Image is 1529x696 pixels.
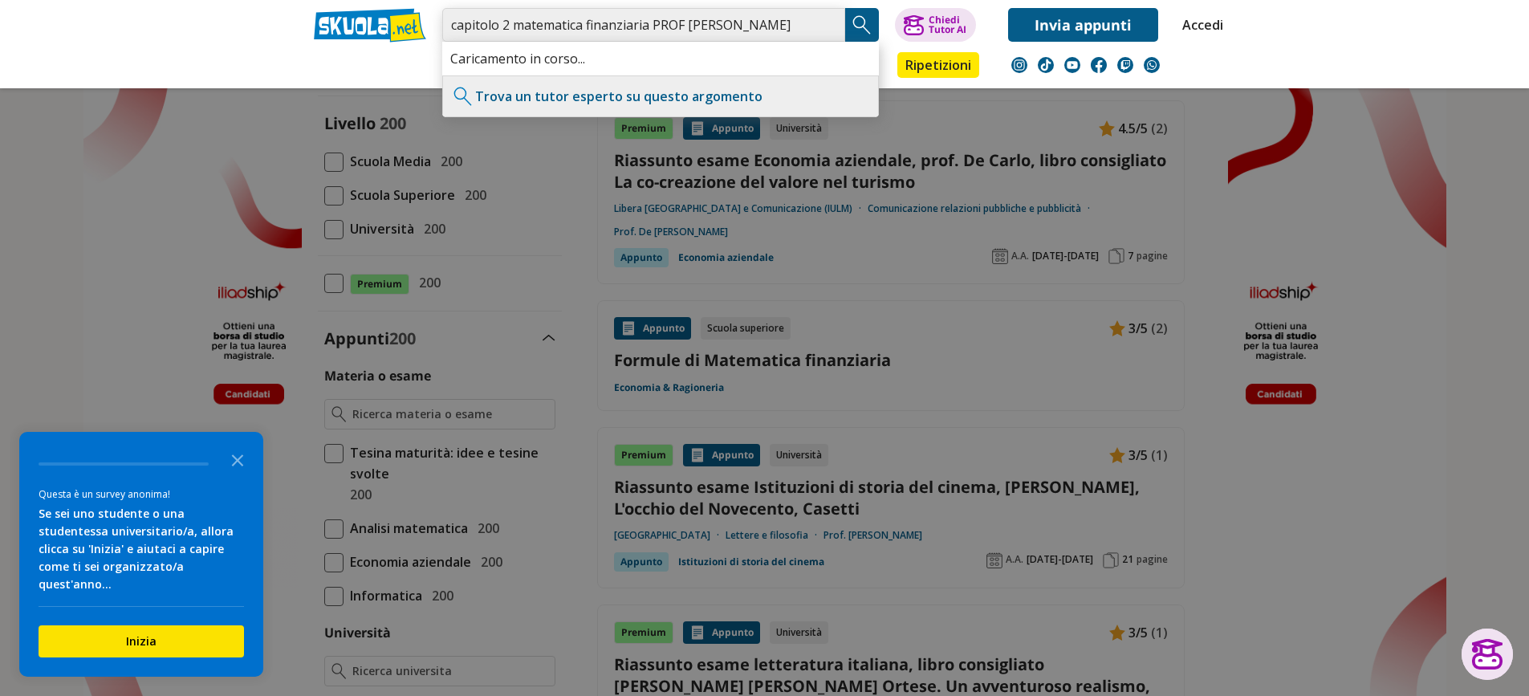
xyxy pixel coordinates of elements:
img: facebook [1091,57,1107,73]
img: Cerca appunti, riassunti o versioni [850,13,874,37]
input: Cerca appunti, riassunti o versioni [442,8,845,42]
div: Se sei uno studente o una studentessa universitario/a, allora clicca su 'Inizia' e aiutaci a capi... [39,505,244,593]
div: Questa è un survey anonima! [39,486,244,502]
img: twitch [1117,57,1133,73]
a: Trova un tutor esperto su questo argomento [475,88,762,105]
a: Accedi [1182,8,1216,42]
button: Close the survey [222,443,254,475]
div: Survey [19,432,263,677]
div: Chiedi Tutor AI [929,15,966,35]
a: Ripetizioni [897,52,979,78]
img: WhatsApp [1144,57,1160,73]
img: tiktok [1038,57,1054,73]
img: Trova un tutor esperto [451,84,475,108]
div: Caricamento in corso... [442,42,879,75]
img: instagram [1011,57,1027,73]
button: ChiediTutor AI [895,8,976,42]
button: Search Button [845,8,879,42]
a: Appunti [438,52,510,81]
a: Invia appunti [1008,8,1158,42]
img: youtube [1064,57,1080,73]
button: Inizia [39,625,244,657]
